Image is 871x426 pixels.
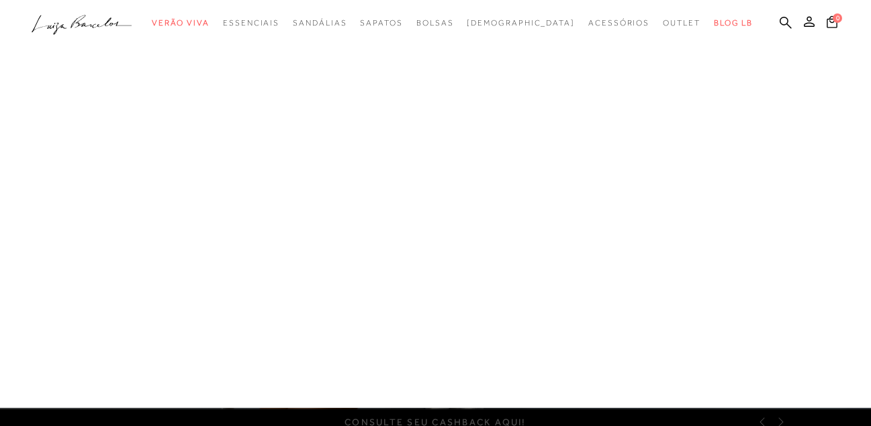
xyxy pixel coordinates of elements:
span: [DEMOGRAPHIC_DATA] [467,18,575,28]
span: Verão Viva [152,18,210,28]
a: categoryNavScreenReaderText [223,11,279,36]
button: 0 [823,15,841,33]
a: categoryNavScreenReaderText [152,11,210,36]
span: BLOG LB [714,18,753,28]
a: categoryNavScreenReaderText [293,11,347,36]
span: Essenciais [223,18,279,28]
a: BLOG LB [714,11,753,36]
a: noSubCategoriesText [467,11,575,36]
a: categoryNavScreenReaderText [416,11,454,36]
span: Outlet [663,18,700,28]
a: categoryNavScreenReaderText [588,11,649,36]
span: Bolsas [416,18,454,28]
span: 0 [833,13,842,23]
span: Sapatos [360,18,402,28]
a: categoryNavScreenReaderText [360,11,402,36]
span: Sandálias [293,18,347,28]
a: categoryNavScreenReaderText [663,11,700,36]
span: Acessórios [588,18,649,28]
